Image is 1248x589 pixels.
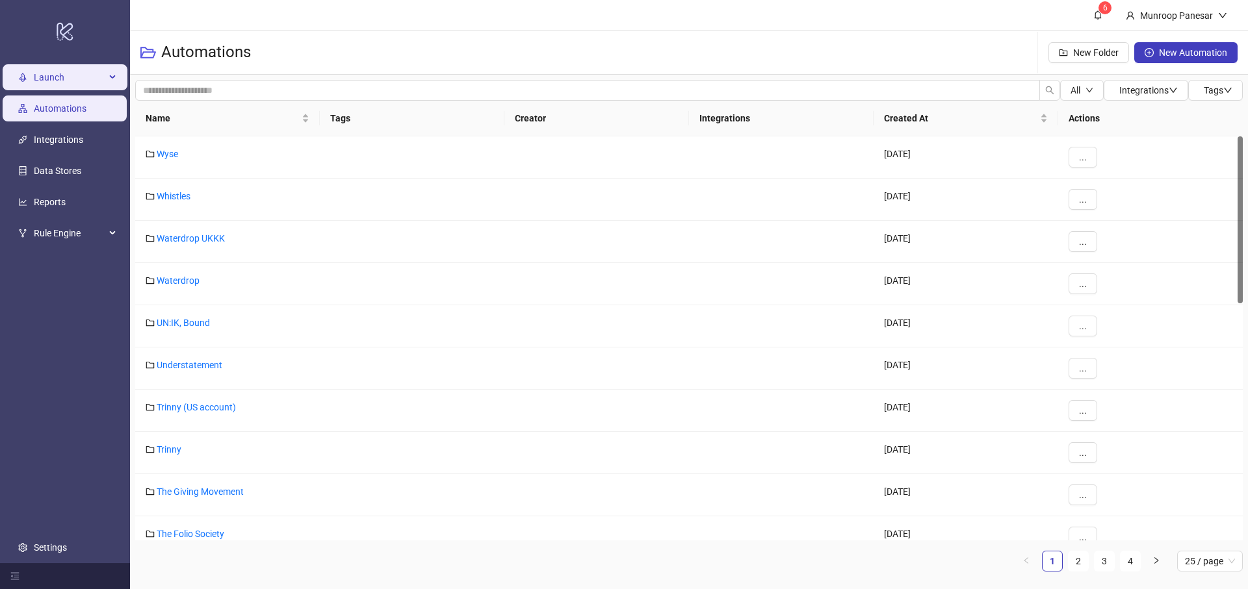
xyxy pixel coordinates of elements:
button: Alldown [1060,80,1104,101]
a: Trinny (US account) [157,402,236,412]
a: The Folio Society [157,529,224,539]
li: 3 [1094,551,1115,571]
a: 4 [1121,551,1140,571]
span: ... [1079,236,1087,247]
a: Settings [34,542,67,553]
span: folder [146,360,155,370]
button: left [1016,551,1037,571]
span: folder-open [140,45,156,60]
span: 6 [1103,3,1108,12]
a: Data Stores [34,166,81,176]
div: [DATE] [874,221,1058,263]
span: right [1152,557,1160,564]
span: Name [146,111,299,125]
div: [DATE] [874,263,1058,305]
a: Reports [34,197,66,207]
th: Created At [874,101,1058,136]
a: Wyse [157,149,178,159]
a: Whistles [157,191,190,201]
div: Munroop Panesar [1135,8,1218,23]
span: 25 / page [1185,551,1235,571]
div: [DATE] [874,179,1058,221]
span: folder [146,318,155,327]
span: ... [1079,447,1087,458]
span: folder [146,234,155,243]
span: down [1169,86,1178,95]
span: plus-circle [1145,48,1154,57]
button: ... [1069,231,1097,252]
span: Rule Engine [34,220,105,246]
button: ... [1069,147,1097,168]
th: Tags [320,101,504,136]
a: Integrations [34,134,83,145]
span: ... [1079,321,1087,331]
div: [DATE] [874,390,1058,432]
a: The Giving Movement [157,486,244,497]
span: folder [146,445,155,454]
button: ... [1069,484,1097,505]
span: New Automation [1159,47,1227,58]
a: Waterdrop UKKK [157,233,225,244]
a: UN:IK, Bound [157,318,210,328]
button: ... [1069,442,1097,463]
a: Trinny [157,444,181,455]
button: ... [1069,316,1097,336]
span: left [1022,557,1030,564]
span: fork [18,229,27,238]
button: Tagsdown [1188,80,1243,101]
h3: Automations [161,42,251,63]
th: Actions [1058,101,1243,136]
span: ... [1079,363,1087,373]
span: down [1223,86,1232,95]
span: folder-add [1059,48,1068,57]
a: 2 [1069,551,1088,571]
span: ... [1079,152,1087,162]
a: Waterdrop [157,275,200,286]
div: [DATE] [874,474,1058,516]
th: Integrations [689,101,874,136]
span: Tags [1204,85,1232,95]
div: Page Size [1177,551,1243,571]
sup: 6 [1098,1,1111,14]
button: Integrationsdown [1104,80,1188,101]
span: ... [1079,532,1087,542]
a: 1 [1043,551,1062,571]
span: down [1218,11,1227,20]
a: Automations [34,103,86,114]
span: folder [146,529,155,538]
div: [DATE] [874,136,1058,179]
span: folder [146,192,155,201]
div: [DATE] [874,347,1058,390]
span: bell [1093,10,1102,19]
li: 2 [1068,551,1089,571]
div: [DATE] [874,305,1058,347]
span: Created At [884,111,1037,125]
span: search [1045,86,1054,95]
button: New Folder [1048,42,1129,63]
li: Previous Page [1016,551,1037,571]
span: folder [146,149,155,158]
li: 4 [1120,551,1141,571]
div: [DATE] [874,516,1058,558]
button: ... [1069,273,1097,294]
span: folder [146,487,155,496]
span: menu-fold [10,571,19,581]
span: rocket [18,73,27,82]
span: New Folder [1073,47,1119,58]
span: folder [146,403,155,412]
button: ... [1069,400,1097,421]
span: Integrations [1119,85,1178,95]
span: ... [1079,279,1087,289]
th: Creator [504,101,689,136]
button: right [1146,551,1167,571]
button: ... [1069,527,1097,547]
a: Understatement [157,360,222,370]
span: ... [1079,490,1087,500]
span: ... [1079,405,1087,416]
button: ... [1069,358,1097,379]
span: down [1085,86,1093,94]
span: ... [1079,194,1087,205]
button: New Automation [1134,42,1238,63]
li: Next Page [1146,551,1167,571]
a: 3 [1095,551,1114,571]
